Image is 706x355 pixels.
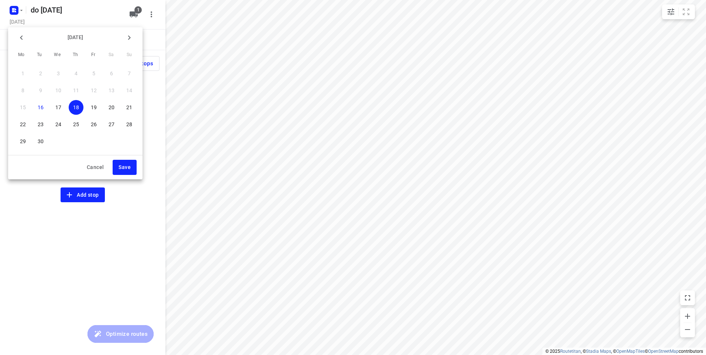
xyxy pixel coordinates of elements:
[16,134,30,149] button: 29
[104,51,118,59] span: Sa
[87,163,104,172] span: Cancel
[15,51,28,59] span: Mo
[109,121,114,128] p: 27
[104,117,119,132] button: 27
[104,83,119,98] button: 13
[55,87,61,94] p: 10
[21,70,24,77] p: 1
[123,51,136,59] span: Su
[87,51,100,59] span: Fr
[69,100,83,115] button: 18
[51,83,66,98] button: 10
[122,117,137,132] button: 28
[51,100,66,115] button: 17
[39,70,42,77] p: 2
[126,104,132,111] p: 21
[33,66,48,81] button: 2
[16,117,30,132] button: 22
[55,121,61,128] p: 24
[69,117,83,132] button: 25
[119,163,131,172] span: Save
[21,87,24,94] p: 8
[20,104,26,111] p: 15
[20,121,26,128] p: 22
[16,83,30,98] button: 8
[33,134,48,149] button: 30
[51,117,66,132] button: 24
[126,87,132,94] p: 14
[86,83,101,98] button: 12
[51,66,66,81] button: 3
[33,117,48,132] button: 23
[126,121,132,128] p: 28
[39,87,42,94] p: 9
[33,100,48,115] button: 16
[73,121,79,128] p: 25
[110,70,113,77] p: 6
[91,104,97,111] p: 19
[51,51,64,59] span: We
[16,66,30,81] button: 1
[38,121,44,128] p: 23
[38,104,44,111] p: 16
[55,104,61,111] p: 17
[73,104,79,111] p: 18
[122,83,137,98] button: 14
[38,138,44,145] p: 30
[69,51,82,59] span: Th
[128,70,131,77] p: 7
[122,100,137,115] button: 21
[69,66,83,81] button: 4
[73,87,79,94] p: 11
[33,51,46,59] span: Tu
[75,70,78,77] p: 4
[57,70,60,77] p: 3
[122,66,137,81] button: 7
[33,83,48,98] button: 9
[69,83,83,98] button: 11
[81,160,110,175] button: Cancel
[104,100,119,115] button: 20
[16,100,30,115] button: 15
[92,70,95,77] p: 5
[104,66,119,81] button: 6
[109,87,114,94] p: 13
[91,121,97,128] p: 26
[91,87,97,94] p: 12
[113,160,137,175] button: Save
[86,117,101,132] button: 26
[86,100,101,115] button: 19
[109,104,114,111] p: 20
[20,138,26,145] p: 29
[86,66,101,81] button: 5
[29,34,122,41] p: [DATE]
